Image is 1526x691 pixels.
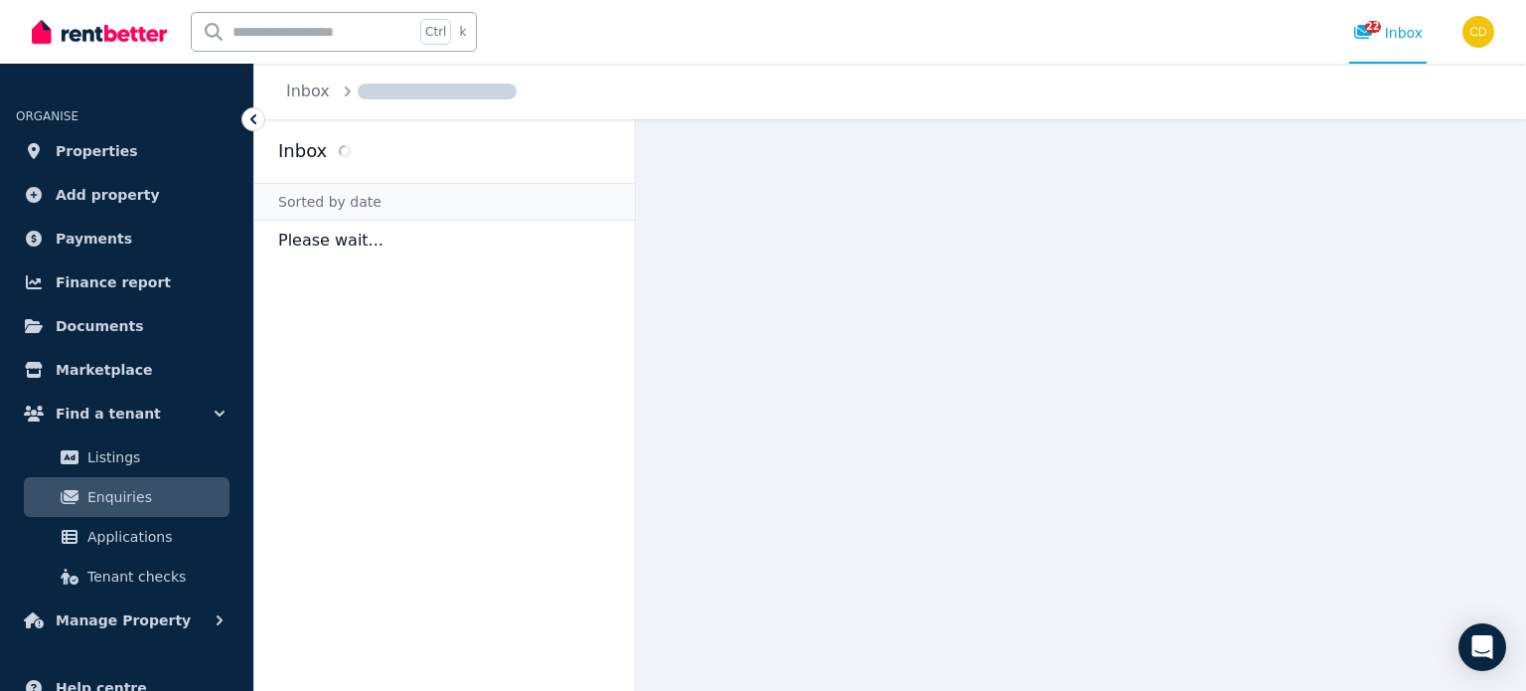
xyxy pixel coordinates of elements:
[87,445,222,469] span: Listings
[286,82,330,100] a: Inbox
[16,601,237,640] button: Manage Property
[459,24,466,40] span: k
[16,219,237,259] a: Payments
[32,17,167,47] img: RentBetter
[278,137,327,165] h2: Inbox
[24,517,229,557] a: Applications
[56,139,138,163] span: Properties
[56,227,132,251] span: Payments
[1353,23,1423,43] div: Inbox
[1365,21,1381,33] span: 22
[16,394,237,433] button: Find a tenant
[24,437,229,477] a: Listings
[87,565,222,589] span: Tenant checks
[16,350,237,390] a: Marketplace
[16,306,237,346] a: Documents
[87,525,222,549] span: Applications
[56,608,191,632] span: Manage Property
[16,262,237,302] a: Finance report
[254,64,540,119] nav: Breadcrumb
[16,109,78,123] span: ORGANISE
[56,314,144,338] span: Documents
[24,477,229,517] a: Enquiries
[1458,623,1506,671] div: Open Intercom Messenger
[56,270,171,294] span: Finance report
[16,175,237,215] a: Add property
[16,131,237,171] a: Properties
[87,485,222,509] span: Enquiries
[56,183,160,207] span: Add property
[24,557,229,597] a: Tenant checks
[1462,16,1494,48] img: Chris Dimitropoulos
[56,402,161,426] span: Find a tenant
[420,19,451,45] span: Ctrl
[56,358,152,382] span: Marketplace
[254,221,635,260] p: Please wait...
[254,183,635,221] div: Sorted by date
